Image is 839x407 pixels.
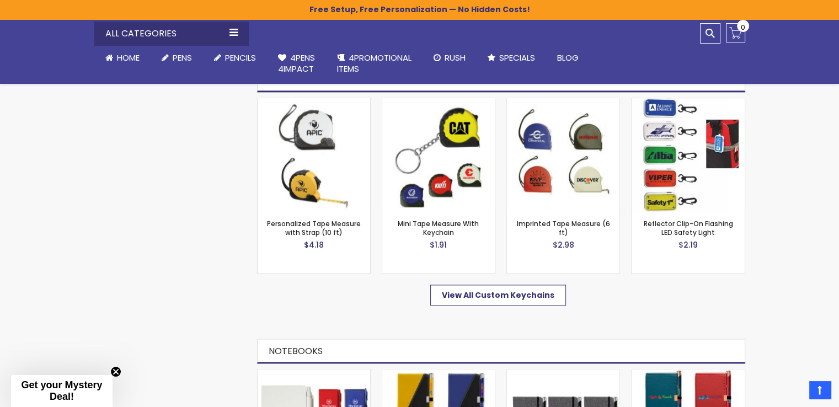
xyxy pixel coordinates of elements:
span: Rush [445,52,466,63]
img: Mini Tape Measure With Keychain [382,98,495,211]
button: Close teaser [110,366,121,377]
span: Blog [557,52,579,63]
a: 0 [726,23,745,42]
span: Get your Mystery Deal! [21,379,102,402]
img: Reflector Clip-On Flashing LED Safety Light [632,98,744,211]
span: $2.19 [678,239,698,250]
span: Pens [173,52,192,63]
a: Rush [423,46,477,70]
a: Reflector Clip-On Flashing LED Safety Light [643,219,733,237]
a: Mini Hardcover Notepad with Pen Lock [258,369,370,378]
h2: Notebooks [257,339,745,363]
img: Imprinted Tape Measure (6 ft) [507,98,619,211]
span: 4Pens 4impact [278,52,315,74]
a: Imprinted Tape Measure (6 ft) [507,98,619,107]
span: $2.98 [553,239,574,250]
a: Mini Tape Measure With Keychain [382,98,495,107]
span: $1.91 [430,239,447,250]
span: $4.18 [304,239,324,250]
div: All Categories [94,22,249,46]
a: 4Pens4impact [267,46,326,82]
a: Personalized Tape Measure with Strap (10 ft) [267,219,361,237]
a: Primo Note Caddy & Tres-Chic Pen Gift Set - ColorJet Imprint [382,369,495,378]
a: 4PROMOTIONALITEMS [326,46,423,82]
a: Personalized Tape Measure with Strap (10 ft) [258,98,370,107]
a: Blog [546,46,590,70]
div: Get your Mystery Deal!Close teaser [11,375,113,407]
span: 4PROMOTIONAL ITEMS [337,52,412,74]
a: Imprinted Tape Measure (6 ft) [517,219,610,237]
span: Home [117,52,140,63]
span: View All Custom Keychains [442,290,554,301]
a: View All Custom Keychains [430,285,566,306]
a: Pens [151,46,203,70]
a: Twain Notebook & Tres-Chic Pen Gift Set - ColorJet Imprint [507,369,619,378]
span: 0 [741,22,745,33]
span: Specials [499,52,535,63]
img: Personalized Tape Measure with Strap (10 ft) [258,98,370,211]
a: Reflector Clip-On Flashing LED Safety Light [632,98,744,107]
a: Pencils [203,46,267,70]
span: Pencils [225,52,256,63]
a: Home [94,46,151,70]
a: Mini Tape Measure With Keychain [398,219,479,237]
a: Specials [477,46,546,70]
